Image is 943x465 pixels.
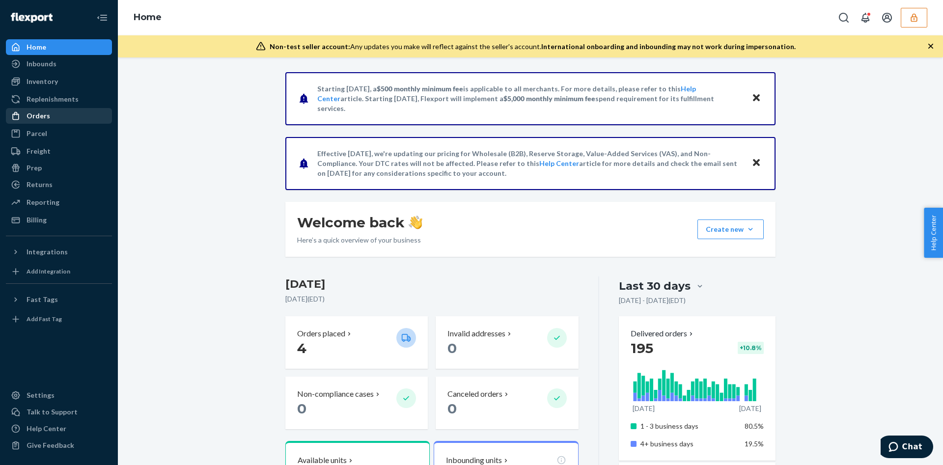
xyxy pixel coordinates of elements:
a: Parcel [6,126,112,141]
a: Reporting [6,194,112,210]
button: Delivered orders [631,328,695,339]
a: Replenishments [6,91,112,107]
button: Fast Tags [6,292,112,307]
span: 195 [631,340,653,356]
div: Integrations [27,247,68,257]
div: Reporting [27,197,59,207]
a: Add Integration [6,264,112,279]
a: Prep [6,160,112,176]
iframe: Opens a widget where you can chat to one of our agents [881,436,933,460]
a: Home [6,39,112,55]
p: Invalid addresses [447,328,505,339]
button: Talk to Support [6,404,112,420]
a: Help Center [6,421,112,437]
img: Flexport logo [11,13,53,23]
span: 0 [447,340,457,356]
div: Add Fast Tag [27,315,62,323]
p: [DATE] [633,404,655,413]
span: 80.5% [745,422,764,430]
button: Open Search Box [834,8,854,27]
p: [DATE] ( EDT ) [285,294,579,304]
a: Billing [6,212,112,228]
div: Returns [27,180,53,190]
span: 4 [297,340,306,356]
a: Returns [6,177,112,192]
a: Help Center [539,159,579,167]
span: $500 monthly minimum fee [377,84,463,93]
a: Inventory [6,74,112,89]
button: Integrations [6,244,112,260]
a: Freight [6,143,112,159]
div: Settings [27,390,55,400]
button: Give Feedback [6,438,112,453]
div: Fast Tags [27,295,58,304]
div: Last 30 days [619,278,691,294]
p: Non-compliance cases [297,388,374,400]
button: Help Center [924,208,943,258]
div: Inbounds [27,59,56,69]
div: Orders [27,111,50,121]
div: Give Feedback [27,440,74,450]
button: Close Navigation [92,8,112,27]
button: Close [750,156,763,170]
div: Add Integration [27,267,70,275]
p: 4+ business days [640,439,737,449]
p: Starting [DATE], a is applicable to all merchants. For more details, please refer to this article... [317,84,742,113]
p: Effective [DATE], we're updating our pricing for Wholesale (B2B), Reserve Storage, Value-Added Se... [317,149,742,178]
span: 0 [297,400,306,417]
div: + 10.8 % [738,342,764,354]
div: Parcel [27,129,47,138]
span: Non-test seller account: [270,42,350,51]
p: Here’s a quick overview of your business [297,235,422,245]
button: Non-compliance cases 0 [285,377,428,429]
a: Settings [6,387,112,403]
a: Orders [6,108,112,124]
div: Help Center [27,424,66,434]
img: hand-wave emoji [409,216,422,229]
button: Orders placed 4 [285,316,428,369]
div: Home [27,42,46,52]
a: Add Fast Tag [6,311,112,327]
button: Invalid addresses 0 [436,316,578,369]
span: $5,000 monthly minimum fee [503,94,595,103]
p: [DATE] - [DATE] ( EDT ) [619,296,686,305]
a: Inbounds [6,56,112,72]
h3: [DATE] [285,276,579,292]
button: Open account menu [877,8,897,27]
p: Canceled orders [447,388,502,400]
p: [DATE] [739,404,761,413]
ol: breadcrumbs [126,3,169,32]
button: Canceled orders 0 [436,377,578,429]
div: Replenishments [27,94,79,104]
button: Create new [697,219,764,239]
span: International onboarding and inbounding may not work during impersonation. [541,42,796,51]
button: Open notifications [856,8,875,27]
span: 0 [447,400,457,417]
div: Talk to Support [27,407,78,417]
div: Billing [27,215,47,225]
div: Any updates you make will reflect against the seller's account. [270,42,796,52]
a: Home [134,12,162,23]
span: 19.5% [745,439,764,448]
h1: Welcome back [297,214,422,231]
div: Prep [27,163,42,173]
p: 1 - 3 business days [640,421,737,431]
div: Freight [27,146,51,156]
p: Orders placed [297,328,345,339]
button: Close [750,91,763,106]
div: Inventory [27,77,58,86]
